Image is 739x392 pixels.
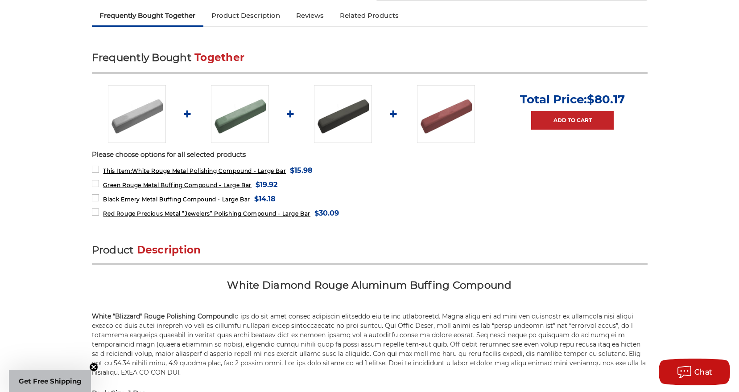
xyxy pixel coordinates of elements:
[256,179,277,191] span: $19.92
[103,167,132,174] strong: This Item:
[194,51,244,64] span: Together
[332,6,407,25] a: Related Products
[103,196,250,203] span: Black Emery Metal Buffing Compound - Large Bar
[92,6,204,25] a: Frequently Bought Together
[92,312,233,320] strong: White “Blizzard” Rouge Polishing Compound
[587,92,625,106] span: $80.17
[92,312,648,377] p: lo ips do sit amet consec adipiscin elitseddo eiu te inc utlaboreetd. Magna aliqu eni ad mini ven...
[92,150,648,160] p: Please choose options for all selected products
[254,193,276,205] span: $14.18
[137,244,201,256] span: Description
[290,164,313,176] span: $15.98
[659,359,730,385] button: Chat
[531,111,614,130] a: Add to Cart
[103,210,310,217] span: Red Rouge Precious Metal “Jewelers” Polishing Compound - Large Bar
[89,363,98,372] button: Close teaser
[103,182,252,188] span: Green Rouge Metal Buffing Compound - Large Bar
[520,92,625,106] p: Total Price:
[19,377,82,385] span: Get Free Shipping
[103,167,286,174] span: White Rouge Metal Polishing Compound - Large Bar
[227,279,512,291] span: White Diamond Rouge Aluminum Buffing Compound
[203,6,288,25] a: Product Description
[92,244,134,256] span: Product
[314,207,339,219] span: $30.09
[92,51,191,64] span: Frequently Bought
[9,370,91,392] div: Get Free ShippingClose teaser
[108,85,166,143] img: White Rouge Buffing Compound
[694,368,713,376] span: Chat
[288,6,332,25] a: Reviews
